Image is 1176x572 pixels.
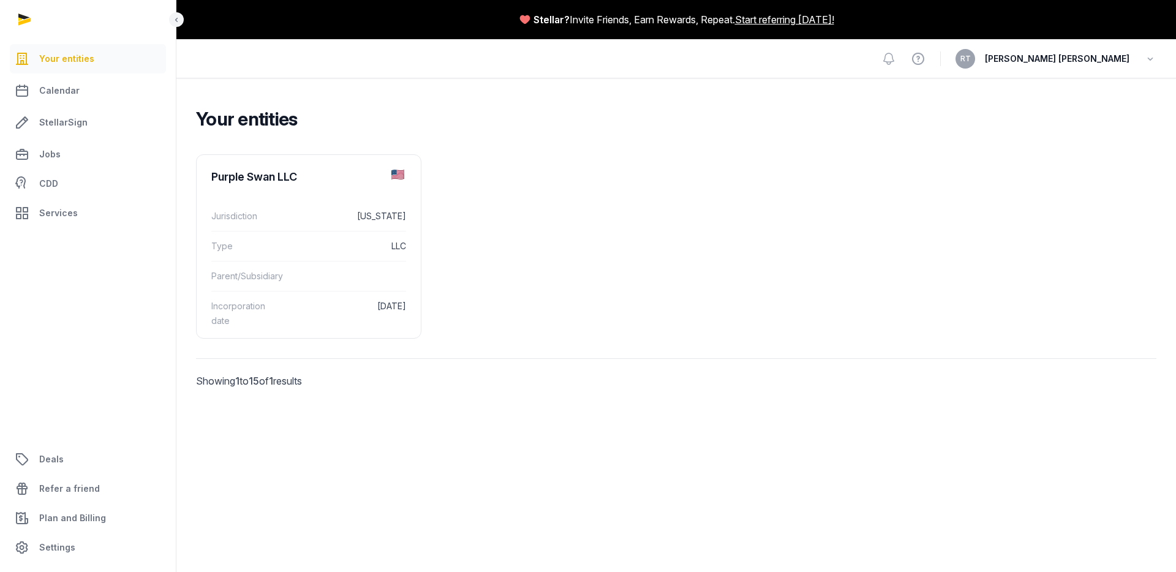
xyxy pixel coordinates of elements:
[39,540,75,555] span: Settings
[249,375,259,387] span: 15
[197,155,421,345] a: Purple Swan LLCJurisdiction[US_STATE]TypeLLCParent/SubsidiaryIncorporation date[DATE]
[39,51,94,66] span: Your entities
[10,445,166,474] a: Deals
[211,239,285,254] dt: Type
[211,209,285,224] dt: Jurisdiction
[196,359,421,403] p: Showing to of results
[10,474,166,503] a: Refer a friend
[39,206,78,220] span: Services
[956,49,975,69] button: RT
[39,511,106,525] span: Plan and Billing
[39,452,64,467] span: Deals
[39,83,80,98] span: Calendar
[10,171,166,196] a: CDD
[295,299,406,328] dd: [DATE]
[735,12,834,27] a: Start referring [DATE]!
[533,12,570,27] span: Stellar?
[211,170,297,184] div: Purple Swan LLC
[10,140,166,169] a: Jobs
[985,51,1129,66] span: [PERSON_NAME] [PERSON_NAME]
[295,239,406,254] dd: LLC
[269,375,273,387] span: 1
[10,533,166,562] a: Settings
[39,115,88,130] span: StellarSign
[235,375,239,387] span: 1
[211,269,285,284] dt: Parent/Subsidiary
[196,108,1147,130] h2: Your entities
[10,503,166,533] a: Plan and Billing
[960,55,971,62] span: RT
[39,147,61,162] span: Jobs
[10,198,166,228] a: Services
[10,76,166,105] a: Calendar
[295,209,406,224] dd: [US_STATE]
[39,176,58,191] span: CDD
[10,44,166,73] a: Your entities
[391,170,404,179] img: us.png
[211,299,285,328] dt: Incorporation date
[10,108,166,137] a: StellarSign
[39,481,100,496] span: Refer a friend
